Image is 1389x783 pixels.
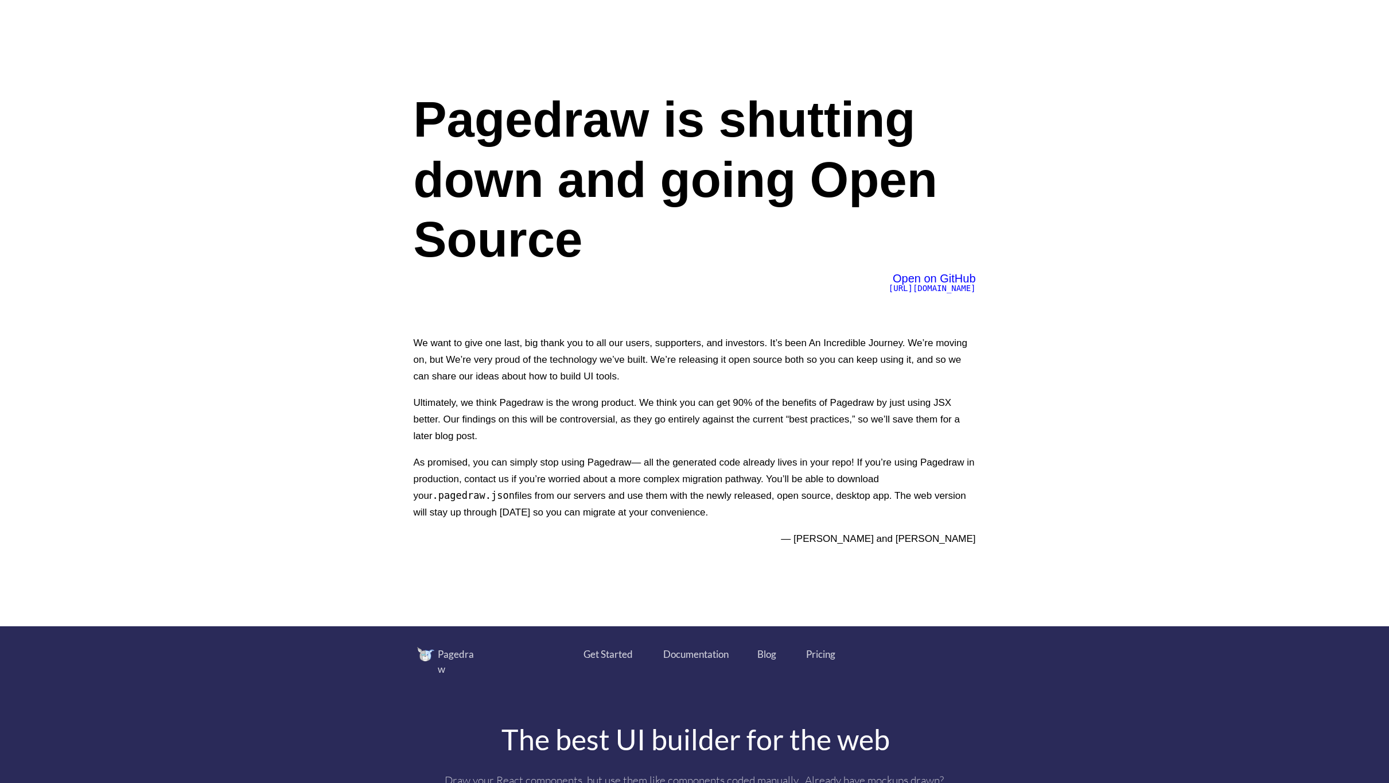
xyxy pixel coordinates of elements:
code: .pagedraw.json [433,490,515,501]
h1: Pagedraw is shutting down and going Open Source [414,90,976,269]
a: Documentation [663,647,729,662]
span: [URL][DOMAIN_NAME] [889,284,976,293]
span: Open on GitHub [893,272,976,285]
p: As promised, you can simply stop using Pagedraw— all the generated code already lives in your rep... [414,454,976,521]
div: The best UI builder for the web [408,725,983,754]
a: Blog [757,647,777,662]
a: Open on GitHub[URL][DOMAIN_NAME] [889,274,976,293]
p: — [PERSON_NAME] and [PERSON_NAME] [414,530,976,547]
p: Ultimately, we think Pagedraw is the wrong product. We think you can get 90% of the benefits of P... [414,394,976,444]
p: We want to give one last, big thank you to all our users, supporters, and investors. It’s been An... [414,335,976,385]
a: Get Started [583,647,633,662]
img: image.png [417,647,434,661]
a: Pagedraw [417,647,497,676]
a: Pricing [806,647,835,662]
div: Pagedraw [438,647,481,676]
